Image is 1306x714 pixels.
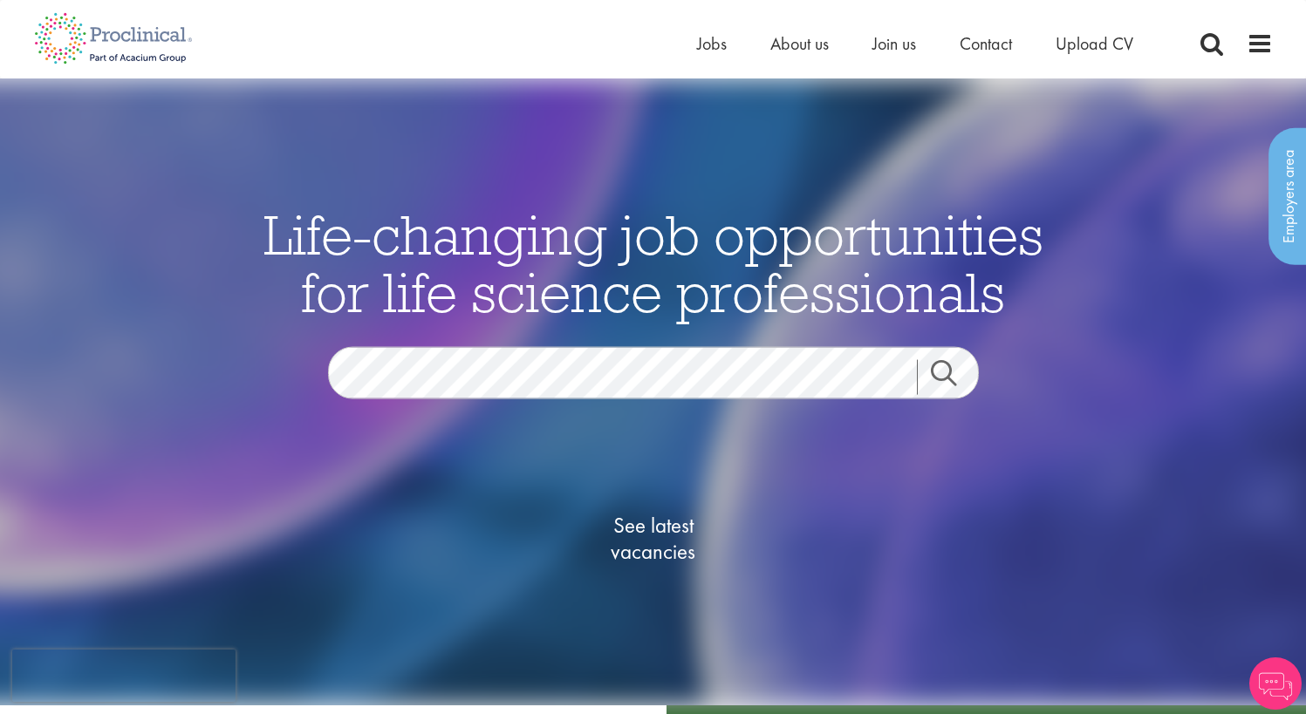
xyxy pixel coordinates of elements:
[566,513,741,565] span: See latest vacancies
[770,32,829,55] a: About us
[263,200,1043,327] span: Life-changing job opportunities for life science professionals
[960,32,1012,55] a: Contact
[697,32,727,55] a: Jobs
[12,649,236,702] iframe: reCAPTCHA
[872,32,916,55] a: Join us
[917,360,992,395] a: Job search submit button
[566,443,741,635] a: See latestvacancies
[1056,32,1133,55] a: Upload CV
[1249,657,1302,710] img: Chatbot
